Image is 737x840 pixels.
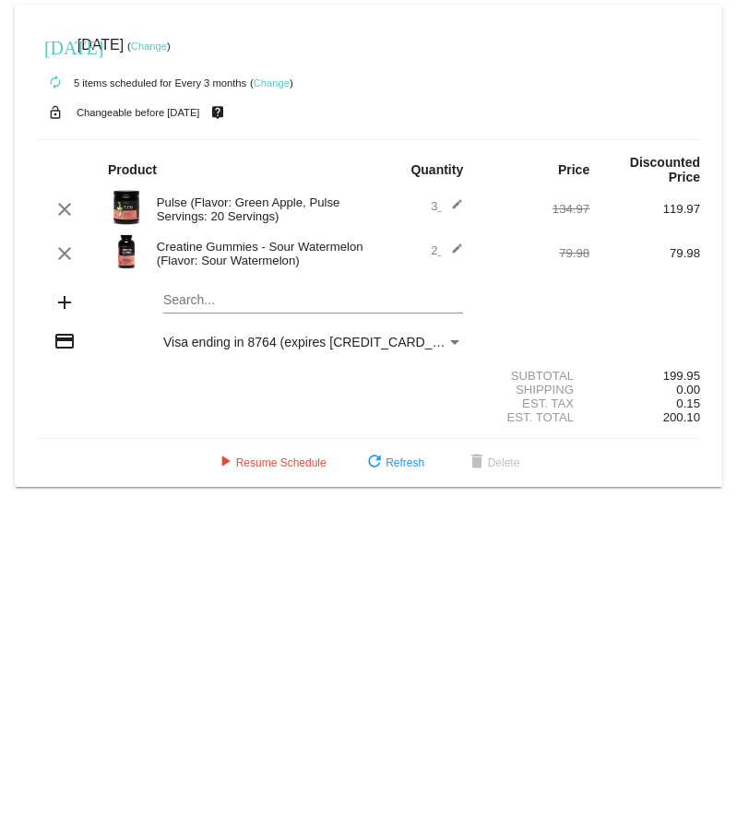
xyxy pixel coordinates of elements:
div: Subtotal [479,369,589,383]
mat-icon: clear [53,198,76,220]
span: Resume Schedule [214,456,327,469]
div: Pulse (Flavor: Green Apple, Pulse Servings: 20 Servings) [148,195,369,223]
div: 119.97 [589,202,700,216]
mat-icon: refresh [363,452,386,474]
small: 5 items scheduled for Every 3 months [37,77,246,89]
mat-select: Payment Method [163,335,463,349]
strong: Quantity [410,162,463,177]
mat-icon: play_arrow [214,452,236,474]
img: Image-1-Creatine-Gummies-SW-1000Xx1000.png [108,233,145,270]
mat-icon: lock_open [44,101,66,124]
div: 134.97 [479,202,589,216]
strong: Price [558,162,589,177]
span: Visa ending in 8764 (expires [CREDIT_CARD_DATA]) [163,335,472,349]
strong: Product [108,162,157,177]
span: 0.15 [676,396,700,410]
mat-icon: add [53,291,76,314]
mat-icon: edit [441,198,463,220]
span: Delete [466,456,520,469]
div: Est. Tax [479,396,589,410]
span: 200.10 [663,410,700,424]
mat-icon: delete [466,452,488,474]
div: 79.98 [589,246,700,260]
input: Search... [163,293,463,308]
a: Change [131,41,167,52]
strong: Discounted Price [630,155,700,184]
span: 3 [431,199,463,213]
div: Creatine Gummies - Sour Watermelon (Flavor: Sour Watermelon) [148,240,369,267]
mat-icon: autorenew [44,72,66,94]
button: Delete [451,446,535,479]
div: Shipping [479,383,589,396]
a: Change [254,77,290,89]
small: ( ) [127,41,171,52]
img: Image-1-Carousel-Pulse-20S-Green-Apple-Transp.png [108,189,145,226]
span: 0.00 [676,383,700,396]
span: 2 [431,243,463,257]
mat-icon: clear [53,243,76,265]
mat-icon: live_help [207,101,229,124]
mat-icon: edit [441,243,463,265]
mat-icon: [DATE] [44,35,66,57]
small: Changeable before [DATE] [77,107,200,118]
small: ( ) [250,77,293,89]
div: Est. Total [479,410,589,424]
button: Resume Schedule [199,446,341,479]
div: 79.98 [479,246,589,260]
mat-icon: credit_card [53,330,76,352]
span: Refresh [363,456,424,469]
button: Refresh [349,446,439,479]
div: 199.95 [589,369,700,383]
